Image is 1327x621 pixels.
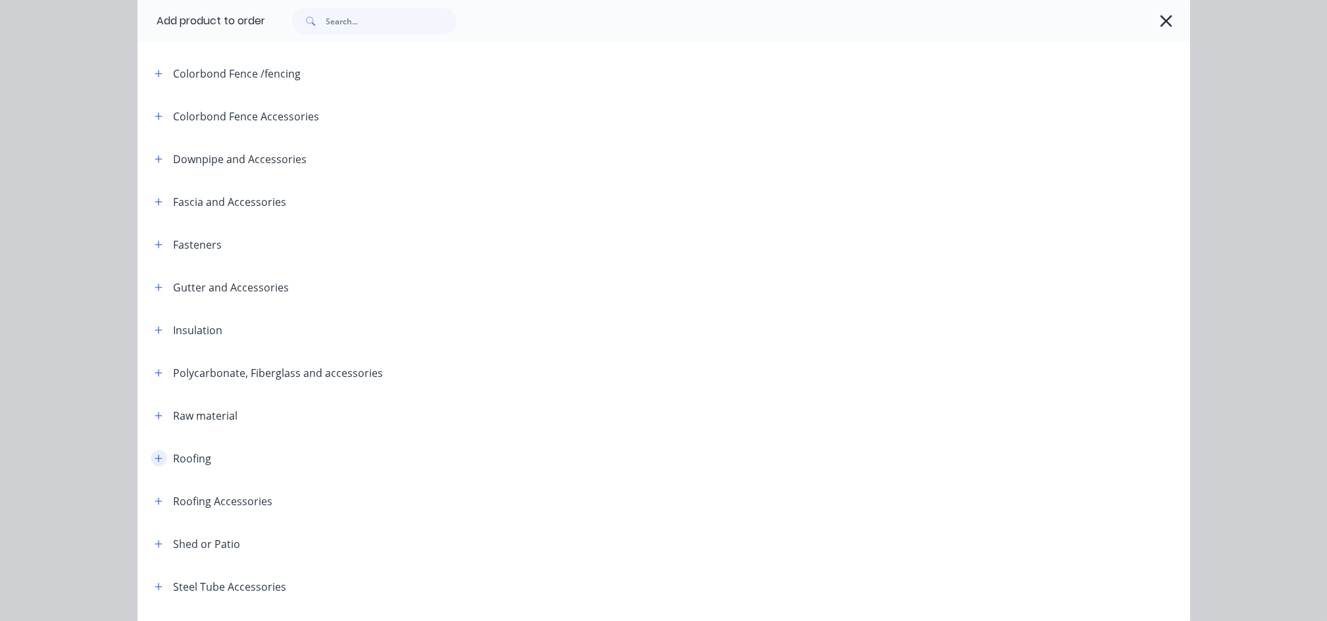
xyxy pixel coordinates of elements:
div: Downpipe and Accessories [174,151,307,167]
div: Roofing Accessories [174,493,273,509]
div: Shed or Patio [174,536,241,552]
div: Polycarbonate, Fiberglass and accessories [174,365,384,381]
div: Colorbond Fence /fencing [174,66,301,82]
div: Fascia and Accessories [174,194,287,210]
div: Fasteners [174,237,222,253]
div: Roofing [174,451,212,466]
div: Insulation [174,322,223,338]
div: Colorbond Fence Accessories [174,109,320,124]
div: Raw material [174,408,238,424]
div: Steel Tube Accessories [174,579,287,595]
input: Search... [326,8,457,34]
div: Gutter and Accessories [174,280,289,295]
